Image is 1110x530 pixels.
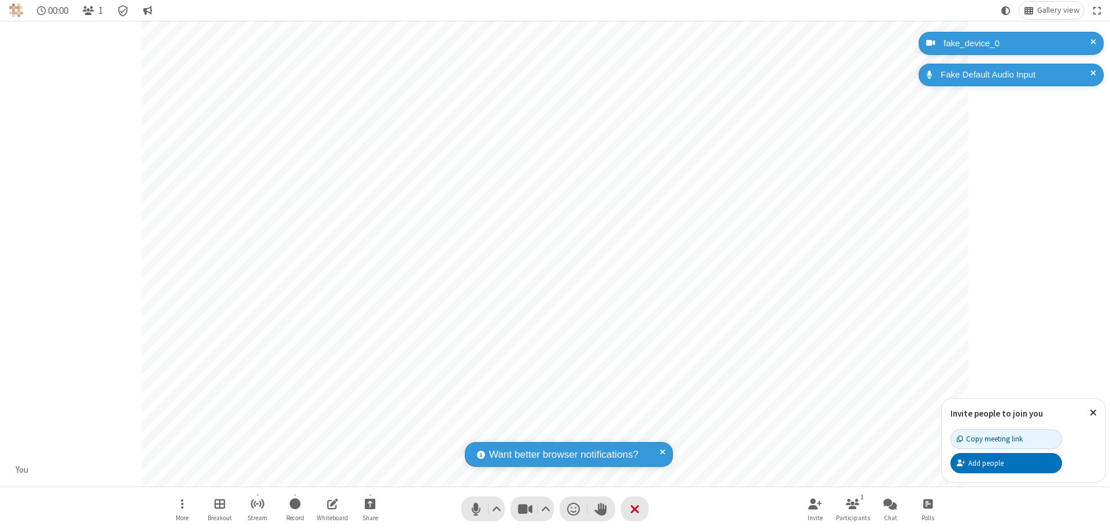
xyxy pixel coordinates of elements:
[98,5,103,16] span: 1
[587,496,615,521] button: Raise hand
[922,514,934,521] span: Polls
[48,5,68,16] span: 00:00
[937,68,1095,82] div: Fake Default Audio Input
[315,492,350,525] button: Open shared whiteboard
[911,492,945,525] button: Open poll
[286,514,304,521] span: Record
[317,514,348,521] span: Whiteboard
[247,514,267,521] span: Stream
[857,492,867,502] div: 1
[808,514,823,521] span: Invite
[461,496,505,521] button: Mute (⌘+Shift+A)
[77,2,108,19] button: Open participant list
[997,2,1015,19] button: Using system theme
[165,492,199,525] button: Open menu
[884,514,897,521] span: Chat
[112,2,134,19] div: Meeting details Encryption enabled
[510,496,554,521] button: Stop video (⌘+Shift+V)
[1037,6,1079,15] span: Gallery view
[202,492,237,525] button: Manage Breakout Rooms
[362,514,378,521] span: Share
[950,453,1062,473] button: Add people
[1089,2,1106,19] button: Fullscreen
[138,2,157,19] button: Conversation
[32,2,73,19] div: Timer
[12,463,33,477] div: You
[538,496,554,521] button: Video setting
[1081,399,1105,427] button: Close popover
[950,429,1062,449] button: Copy meeting link
[277,492,312,525] button: Start recording
[176,514,188,521] span: More
[621,496,649,521] button: End or leave meeting
[560,496,587,521] button: Send a reaction
[939,37,1095,50] div: fake_device_0
[957,433,1023,444] div: Copy meeting link
[1019,2,1084,19] button: Change layout
[240,492,275,525] button: Start streaming
[489,447,638,462] span: Want better browser notifications?
[950,408,1043,419] label: Invite people to join you
[9,3,23,17] img: QA Selenium DO NOT DELETE OR CHANGE
[873,492,908,525] button: Open chat
[836,514,870,521] span: Participants
[835,492,870,525] button: Open participant list
[798,492,832,525] button: Invite participants (⌘+Shift+I)
[353,492,387,525] button: Start sharing
[208,514,232,521] span: Breakout
[489,496,505,521] button: Audio settings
